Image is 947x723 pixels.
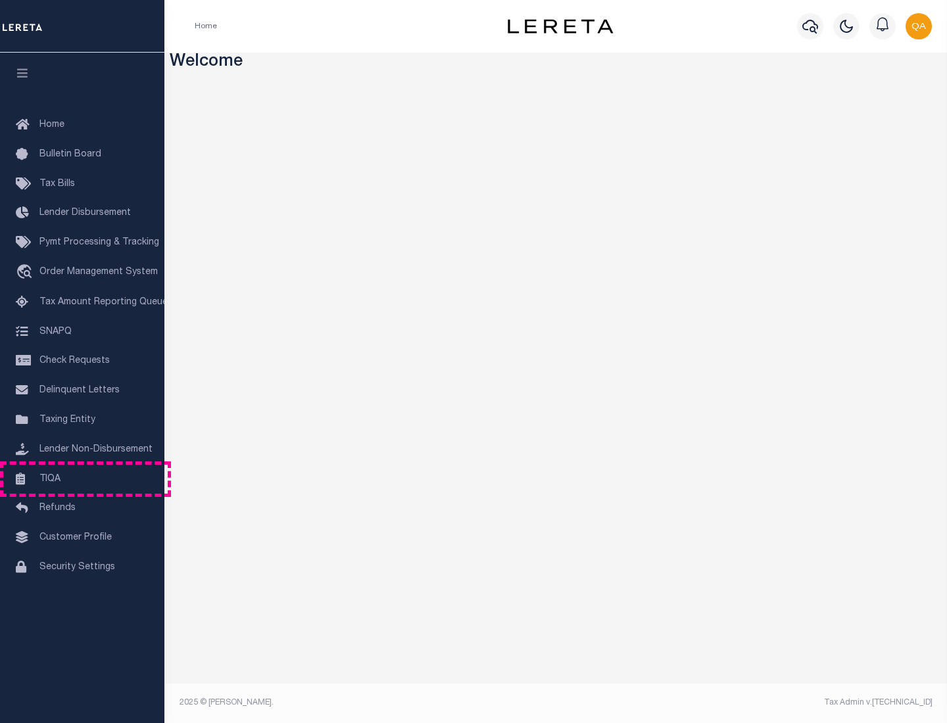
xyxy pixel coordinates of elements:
[39,150,101,159] span: Bulletin Board
[39,120,64,129] span: Home
[39,563,115,572] span: Security Settings
[170,53,942,73] h3: Welcome
[39,356,110,365] span: Check Requests
[16,264,37,281] i: travel_explore
[170,697,556,709] div: 2025 © [PERSON_NAME].
[906,13,932,39] img: svg+xml;base64,PHN2ZyB4bWxucz0iaHR0cDovL3d3dy53My5vcmcvMjAwMC9zdmciIHBvaW50ZXItZXZlbnRzPSJub25lIi...
[39,268,158,277] span: Order Management System
[39,474,61,483] span: TIQA
[195,20,217,32] li: Home
[39,445,153,454] span: Lender Non-Disbursement
[39,208,131,218] span: Lender Disbursement
[39,179,75,189] span: Tax Bills
[566,697,933,709] div: Tax Admin v.[TECHNICAL_ID]
[39,533,112,542] span: Customer Profile
[39,503,76,513] span: Refunds
[39,298,168,307] span: Tax Amount Reporting Queue
[508,19,613,34] img: logo-dark.svg
[39,415,95,425] span: Taxing Entity
[39,386,120,395] span: Delinquent Letters
[39,238,159,247] span: Pymt Processing & Tracking
[39,327,72,336] span: SNAPQ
